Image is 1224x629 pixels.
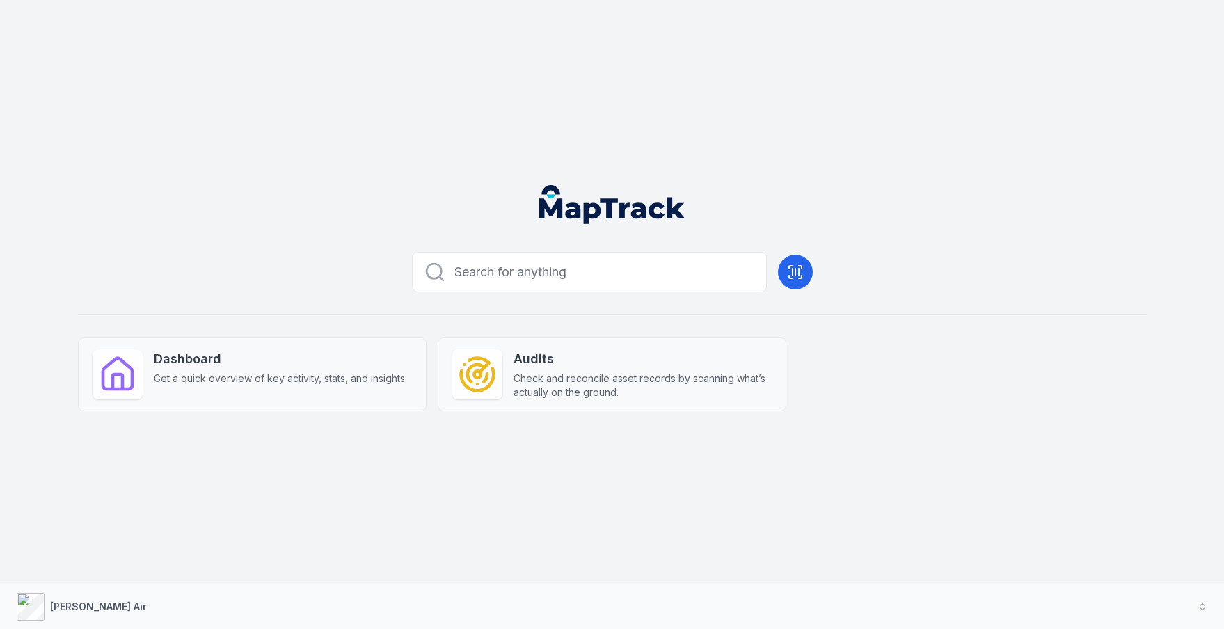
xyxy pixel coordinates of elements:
[154,372,407,385] span: Get a quick overview of key activity, stats, and insights.
[454,262,566,282] span: Search for anything
[78,337,427,411] a: DashboardGet a quick overview of key activity, stats, and insights.
[50,600,147,612] strong: [PERSON_NAME] Air
[514,349,772,369] strong: Audits
[438,337,786,411] a: AuditsCheck and reconcile asset records by scanning what’s actually on the ground.
[154,349,407,369] strong: Dashboard
[514,372,772,399] span: Check and reconcile asset records by scanning what’s actually on the ground.
[517,185,708,224] nav: Global
[412,252,767,292] button: Search for anything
